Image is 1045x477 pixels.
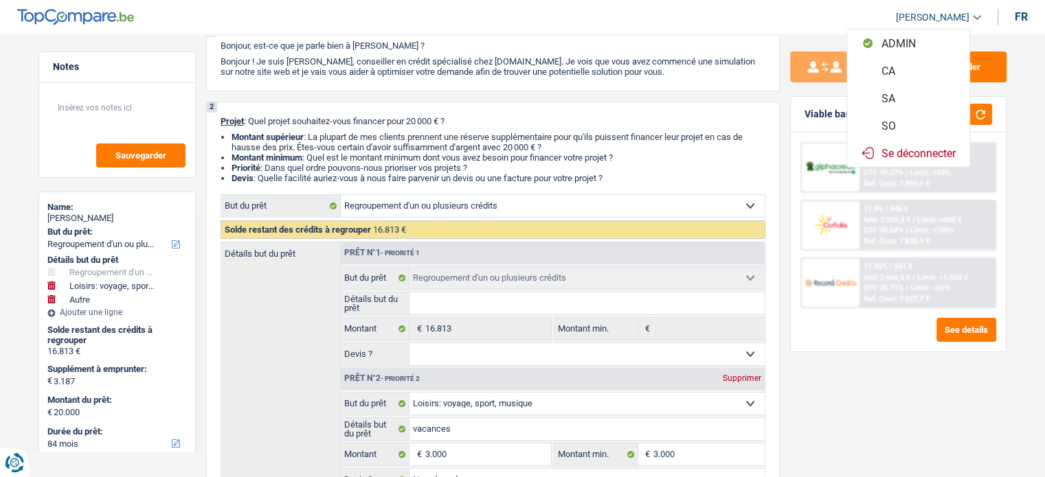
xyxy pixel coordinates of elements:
[47,364,184,375] label: Supplément à emprunter:
[221,116,765,126] p: : Quel projet souhaitez-vous financer pour 20 000 € ?
[47,213,187,224] div: [PERSON_NAME]
[232,132,304,142] strong: Montant supérieur
[373,224,406,235] span: 16.813 €
[805,160,856,176] img: AlphaCredit
[1015,10,1028,23] div: fr
[864,226,903,235] span: DTI: 38.64%
[805,212,856,237] img: Cofidis
[207,102,217,113] div: 2
[47,325,187,346] div: Solde restant des crédits à regrouper
[638,443,653,465] span: €
[847,112,969,139] button: SO
[554,318,638,340] label: Montant min.
[341,318,410,340] label: Montant
[936,318,996,342] button: See details
[896,12,969,23] span: [PERSON_NAME]
[221,195,341,217] label: But du prêt
[232,152,765,163] li: : Quel est le montant minimum dont vous avez besoin pour financer votre projet ?
[47,307,187,317] div: Ajouter une ligne
[47,346,187,357] div: 16.813 €
[554,443,638,465] label: Montant min.
[232,152,302,163] strong: Montant minimum
[912,216,915,224] span: /
[225,224,371,235] span: Solde restant des crédits à regrouper
[47,255,187,266] div: Détails but du prêt
[381,249,420,257] span: - Priorité 1
[638,318,653,340] span: €
[864,283,903,292] span: DTI: 35.71%
[341,393,410,415] label: But du prêt
[805,270,856,295] img: Record Credits
[847,30,969,57] button: ADMIN
[232,173,765,183] li: : Quelle facilité auriez-vous à nous faire parvenir un devis ou une facture pour votre projet ?
[341,418,410,440] label: Détails but du prêt
[221,242,340,258] label: Détails but du prêt
[910,226,954,235] span: Limit: <100%
[864,216,910,224] span: NAI: 2 359,4 €
[341,374,423,383] div: Prêt n°2
[912,273,915,282] span: /
[47,375,52,386] span: €
[221,40,765,51] p: Bonjour, est-ce que je parle bien à [PERSON_NAME] ?
[47,426,184,437] label: Durée du prêt:
[381,375,420,382] span: - Priorité 2
[47,226,184,237] label: But du prêt:
[221,56,765,77] p: Bonjour ! Je suis [PERSON_NAME], conseiller en crédit spécialisé chez [DOMAIN_NAME]. Je vois que ...
[847,57,969,84] button: CA
[917,216,962,224] span: Limit: >800 €
[47,202,187,213] div: Name:
[221,116,244,126] span: Projet
[409,443,425,465] span: €
[864,273,910,282] span: NAI: 2 666,5 €
[232,173,254,183] span: Devis
[341,267,410,289] label: But du prêt
[719,374,765,382] div: Supprimer
[910,283,950,292] span: Limit: <65%
[341,443,410,465] label: Montant
[17,9,134,25] img: TopCompare Logo
[906,283,908,292] span: /
[847,139,969,167] button: Se déconnecter
[846,29,970,167] ul: [PERSON_NAME]
[864,168,903,177] span: DTI: 39.27%
[232,132,765,152] li: : La plupart de mes clients prennent une réserve supplémentaire pour qu'ils puissent financer leu...
[341,292,410,314] label: Détails but du prêt
[864,179,930,188] div: Ref. Cost: 7 894,8 €
[864,237,930,246] div: Ref. Cost: 7 833,4 €
[53,61,181,73] h5: Notes
[805,108,861,120] div: Viable banks
[885,6,981,29] a: [PERSON_NAME]
[47,395,184,406] label: Montant du prêt:
[864,205,908,213] div: 11.9% | 346 €
[341,248,423,257] div: Prêt n°1
[906,226,908,235] span: /
[232,163,260,173] strong: Priorité
[409,318,425,340] span: €
[115,151,166,160] span: Sauvegarder
[47,407,52,418] span: €
[96,143,186,167] button: Sauvegarder
[910,168,950,177] span: Limit: <60%
[847,84,969,112] button: SA
[917,273,968,282] span: Limit: >1.033 €
[864,262,912,271] div: 11.45% | 341 €
[864,294,930,303] div: Ref. Cost: 7 527,7 €
[341,343,410,365] label: Devis ?
[906,168,908,177] span: /
[232,163,765,173] li: : Dans quel ordre pouvons-nous prioriser vos projets ?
